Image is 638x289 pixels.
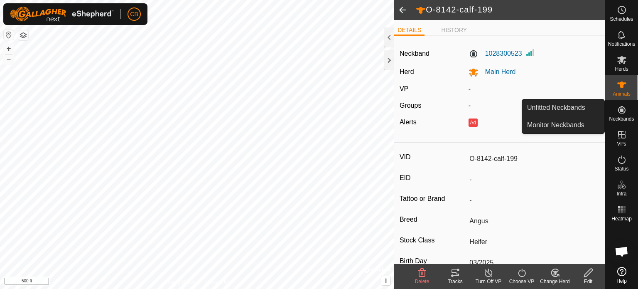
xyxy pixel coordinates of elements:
[478,68,516,75] span: Main Herd
[4,30,14,40] button: Reset Map
[205,278,230,286] a: Contact Us
[415,279,429,284] span: Delete
[609,116,634,121] span: Neckbands
[400,102,421,109] label: Groups
[4,54,14,64] button: –
[522,99,604,116] a: Unfitted Neckbands
[615,67,628,72] span: Herds
[400,173,466,183] label: EID
[10,7,114,22] img: Gallagher Logo
[527,120,584,130] span: Monitor Neckbands
[505,278,538,285] div: Choose VP
[608,42,635,47] span: Notifications
[572,278,605,285] div: Edit
[400,235,466,246] label: Stock Class
[472,278,505,285] div: Turn Off VP
[400,214,466,225] label: Breed
[4,44,14,54] button: +
[400,85,408,92] label: VP
[394,26,425,36] li: DETAILS
[525,47,535,57] img: Signal strength
[613,91,631,96] span: Animals
[416,5,605,15] h2: O-8142-calf-199
[538,278,572,285] div: Change Herd
[616,279,627,284] span: Help
[400,152,466,163] label: VID
[522,117,604,133] a: Monitor Neckbands
[130,10,138,19] span: CB
[400,256,466,267] label: Birth Day
[385,277,387,284] span: i
[164,278,196,286] a: Privacy Policy
[400,49,429,59] label: Neckband
[400,68,414,75] label: Herd
[465,101,603,111] div: -
[400,119,417,126] label: Alerts
[609,239,634,264] div: Open chat
[611,216,632,221] span: Heatmap
[439,278,472,285] div: Tracks
[617,141,626,146] span: VPs
[469,49,522,59] label: 1028300523
[616,191,626,196] span: Infra
[381,276,390,285] button: i
[469,85,471,92] app-display-virtual-paddock-transition: -
[438,26,470,35] li: HISTORY
[527,103,585,113] span: Unfitted Neckbands
[610,17,633,22] span: Schedules
[614,166,628,171] span: Status
[469,119,478,127] button: Ad
[605,264,638,287] a: Help
[400,193,466,204] label: Tattoo or Brand
[18,30,28,40] button: Map Layers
